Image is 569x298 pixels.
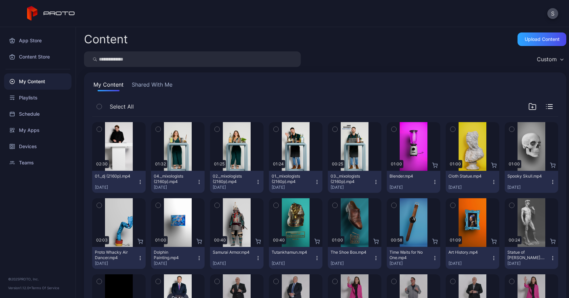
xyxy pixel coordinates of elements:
div: 03._mixologists (2160p).mp4 [331,174,368,184]
span: Version 1.12.0 • [8,286,31,290]
button: Blender.mp4[DATE] [387,171,440,193]
div: [DATE] [272,185,314,190]
button: S [547,8,558,19]
button: 01._dj (2160p).mp4[DATE] [92,171,146,193]
div: [DATE] [507,185,550,190]
a: Content Store [4,49,71,65]
div: [DATE] [154,261,196,266]
div: The Shoe Box.mp4 [331,250,368,255]
div: [DATE] [448,261,491,266]
button: Statue of [PERSON_NAME].mp4[DATE] [505,247,558,269]
div: [DATE] [331,261,373,266]
div: Spooky Skull.mp4 [507,174,545,179]
div: Tutankhamun.mp4 [272,250,309,255]
button: Art History.mp4[DATE] [446,247,499,269]
span: Select All [110,102,134,111]
button: Proto Whacky Air Dancer.mp4[DATE] [92,247,146,269]
div: 01._mixologists (2160p).mp4 [272,174,309,184]
button: Samurai Armor.mp4[DATE] [210,247,264,269]
button: Time Waits for No One.mp4[DATE] [387,247,440,269]
div: [DATE] [213,261,255,266]
div: Dolphin Painting.mp4 [154,250,191,260]
button: The Shoe Box.mp4[DATE] [328,247,381,269]
div: [DATE] [154,185,196,190]
div: Content [84,33,128,45]
div: Art History.mp4 [448,250,486,255]
button: 04._mixologists (2160p).mp4[DATE] [151,171,205,193]
button: Spooky Skull.mp4[DATE] [505,171,558,193]
button: 02._mixologists (2160p).mp4[DATE] [210,171,264,193]
button: Custom [533,51,566,67]
button: Shared With Me [130,81,174,91]
div: Cloth Statue.mp4 [448,174,486,179]
div: 02._mixologists (2160p).mp4 [213,174,250,184]
a: Devices [4,138,71,155]
a: Terms Of Service [31,286,59,290]
a: Schedule [4,106,71,122]
div: [DATE] [507,261,550,266]
button: Upload Content [518,32,566,46]
div: © 2025 PROTO, Inc. [8,276,67,282]
button: 01._mixologists (2160p).mp4[DATE] [269,171,322,193]
div: Blender.mp4 [389,174,427,179]
a: Playlists [4,90,71,106]
button: 03._mixologists (2160p).mp4[DATE] [328,171,381,193]
div: Time Waits for No One.mp4 [389,250,427,260]
div: [DATE] [331,185,373,190]
a: My Apps [4,122,71,138]
div: [DATE] [95,185,138,190]
a: My Content [4,73,71,90]
button: Tutankhamun.mp4[DATE] [269,247,322,269]
div: Custom [537,56,557,63]
div: 01._dj (2160p).mp4 [95,174,132,179]
div: Statue of David.mp4 [507,250,545,260]
div: [DATE] [95,261,138,266]
div: [DATE] [448,185,491,190]
div: [DATE] [272,261,314,266]
button: Dolphin Painting.mp4[DATE] [151,247,205,269]
a: Teams [4,155,71,171]
a: App Store [4,32,71,49]
div: 04._mixologists (2160p).mp4 [154,174,191,184]
div: Samurai Armor.mp4 [213,250,250,255]
div: Upload Content [525,37,560,42]
button: My Content [92,81,125,91]
div: [DATE] [389,261,432,266]
div: Proto Whacky Air Dancer.mp4 [95,250,132,260]
div: [DATE] [389,185,432,190]
button: Cloth Statue.mp4[DATE] [446,171,499,193]
div: [DATE] [213,185,255,190]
